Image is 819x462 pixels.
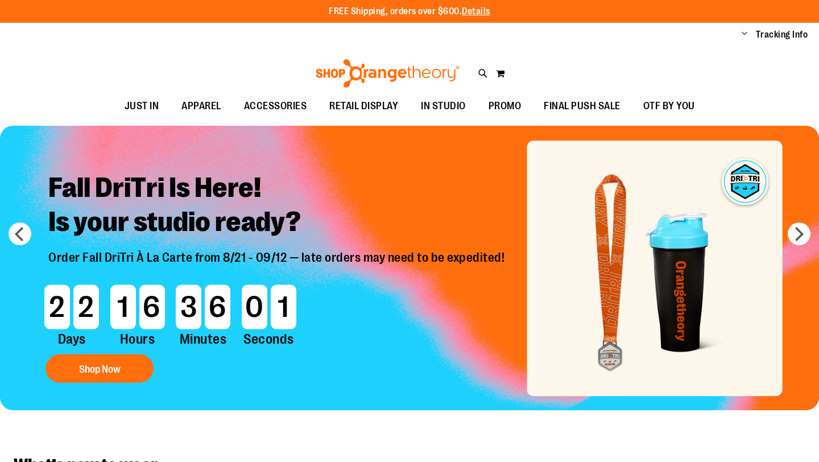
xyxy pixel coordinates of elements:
[462,6,490,16] a: Details
[489,93,522,119] span: PROMO
[113,93,171,119] a: JUST IN
[271,285,296,329] span: 1
[532,93,632,119] a: FINAL PUSH SALE
[44,285,70,329] span: 2
[643,93,695,119] span: OTF BY YOU
[314,59,461,88] img: Shop Orangetheory
[756,28,808,41] a: Tracking Info
[139,285,165,329] span: 6
[109,329,167,348] span: Hours
[329,93,398,119] span: RETAIL DISPLAY
[409,93,477,119] a: IN STUDIO
[544,93,621,119] span: FINAL PUSH SALE
[329,5,490,18] p: FREE Shipping, orders over $600.
[110,285,136,329] span: 1
[45,354,154,382] button: Shop Now
[421,93,466,119] span: IN STUDIO
[40,162,516,389] a: Fall DriTri Is Here!Is your studio ready? Order Fall DriTri À La Carte from 8/21 - 09/12 — late o...
[40,162,516,250] h2: Fall DriTri Is Here! Is your studio ready?
[73,285,99,329] span: 2
[125,93,159,119] span: JUST IN
[181,93,221,119] span: APPAREL
[244,93,307,119] span: ACCESSORIES
[240,329,298,348] span: Seconds
[205,285,230,329] span: 6
[40,250,516,279] p: Order Fall DriTri À La Carte from 8/21 - 09/12 — late orders may need to be expedited!
[176,285,201,329] span: 3
[174,329,232,348] span: Minutes
[43,329,101,348] span: Days
[242,285,267,329] span: 0
[233,93,318,119] a: ACCESSORIES
[788,222,810,245] button: next
[318,93,409,119] a: RETAIL DISPLAY
[9,222,31,245] button: prev
[742,29,747,40] button: Account menu
[477,93,533,119] a: PROMO
[632,93,706,119] a: OTF BY YOU
[170,93,233,119] a: APPAREL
